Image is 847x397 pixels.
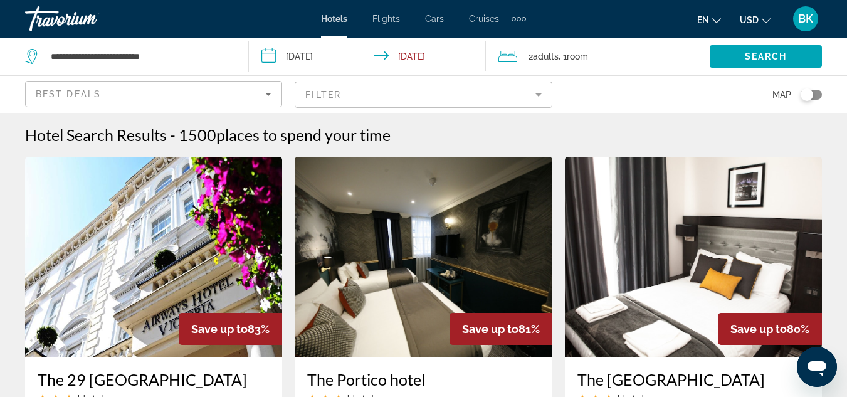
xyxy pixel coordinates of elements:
[567,51,588,61] span: Room
[791,89,822,100] button: Toggle map
[740,11,771,29] button: Change currency
[25,125,167,144] h1: Hotel Search Results
[25,3,150,35] a: Travorium
[789,6,822,32] button: User Menu
[249,38,485,75] button: Check-in date: Oct 27, 2025 Check-out date: Oct 29, 2025
[772,86,791,103] span: Map
[745,51,787,61] span: Search
[295,81,552,109] button: Filter
[697,11,721,29] button: Change language
[170,125,176,144] span: -
[559,48,588,65] span: , 1
[740,15,759,25] span: USD
[577,370,809,389] a: The [GEOGRAPHIC_DATA]
[295,157,552,357] img: Hotel image
[191,322,248,336] span: Save up to
[798,13,813,25] span: BK
[372,14,400,24] a: Flights
[425,14,444,24] a: Cars
[36,89,101,99] span: Best Deals
[38,370,270,389] a: The 29 [GEOGRAPHIC_DATA]
[25,157,282,357] img: Hotel image
[730,322,787,336] span: Save up to
[450,313,552,345] div: 81%
[565,157,822,357] img: Hotel image
[718,313,822,345] div: 80%
[797,347,837,387] iframe: Button to launch messaging window
[529,48,559,65] span: 2
[462,322,518,336] span: Save up to
[533,51,559,61] span: Adults
[321,14,347,24] a: Hotels
[469,14,499,24] a: Cruises
[486,38,710,75] button: Travelers: 2 adults, 0 children
[710,45,822,68] button: Search
[179,125,391,144] h2: 1500
[216,125,391,144] span: places to spend your time
[179,313,282,345] div: 83%
[512,9,526,29] button: Extra navigation items
[36,87,271,102] mat-select: Sort by
[697,15,709,25] span: en
[307,370,539,389] a: The Portico hotel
